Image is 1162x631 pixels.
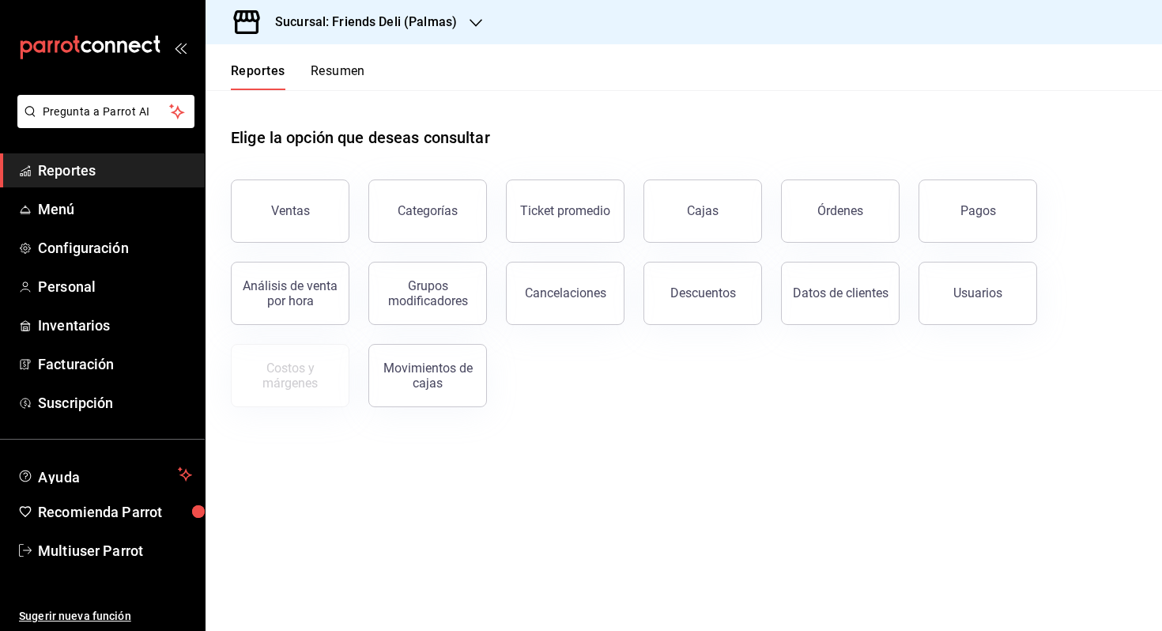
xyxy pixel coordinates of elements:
[174,41,187,54] button: open_drawer_menu
[38,465,172,484] span: Ayuda
[379,278,477,308] div: Grupos modificadores
[231,344,349,407] button: Contrata inventarios para ver este reporte
[38,160,192,181] span: Reportes
[643,179,762,243] a: Cajas
[38,276,192,297] span: Personal
[241,361,339,391] div: Costos y márgenes
[506,262,624,325] button: Cancelaciones
[368,344,487,407] button: Movimientos de cajas
[241,278,339,308] div: Análisis de venta por hora
[311,63,365,90] button: Resumen
[919,262,1037,325] button: Usuarios
[38,353,192,375] span: Facturación
[368,179,487,243] button: Categorías
[231,179,349,243] button: Ventas
[231,63,365,90] div: navigation tabs
[271,203,310,218] div: Ventas
[506,179,624,243] button: Ticket promedio
[398,203,458,218] div: Categorías
[38,315,192,336] span: Inventarios
[919,179,1037,243] button: Pagos
[43,104,170,120] span: Pregunta a Parrot AI
[17,95,194,128] button: Pregunta a Parrot AI
[11,115,194,131] a: Pregunta a Parrot AI
[38,237,192,259] span: Configuración
[231,126,490,149] h1: Elige la opción que deseas consultar
[781,179,900,243] button: Órdenes
[38,198,192,220] span: Menú
[960,203,996,218] div: Pagos
[643,262,762,325] button: Descuentos
[525,285,606,300] div: Cancelaciones
[38,392,192,414] span: Suscripción
[953,285,1002,300] div: Usuarios
[379,361,477,391] div: Movimientos de cajas
[262,13,457,32] h3: Sucursal: Friends Deli (Palmas)
[38,540,192,561] span: Multiuser Parrot
[368,262,487,325] button: Grupos modificadores
[793,285,888,300] div: Datos de clientes
[19,608,192,625] span: Sugerir nueva función
[231,262,349,325] button: Análisis de venta por hora
[687,202,719,221] div: Cajas
[520,203,610,218] div: Ticket promedio
[817,203,863,218] div: Órdenes
[38,501,192,523] span: Recomienda Parrot
[781,262,900,325] button: Datos de clientes
[670,285,736,300] div: Descuentos
[231,63,285,90] button: Reportes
